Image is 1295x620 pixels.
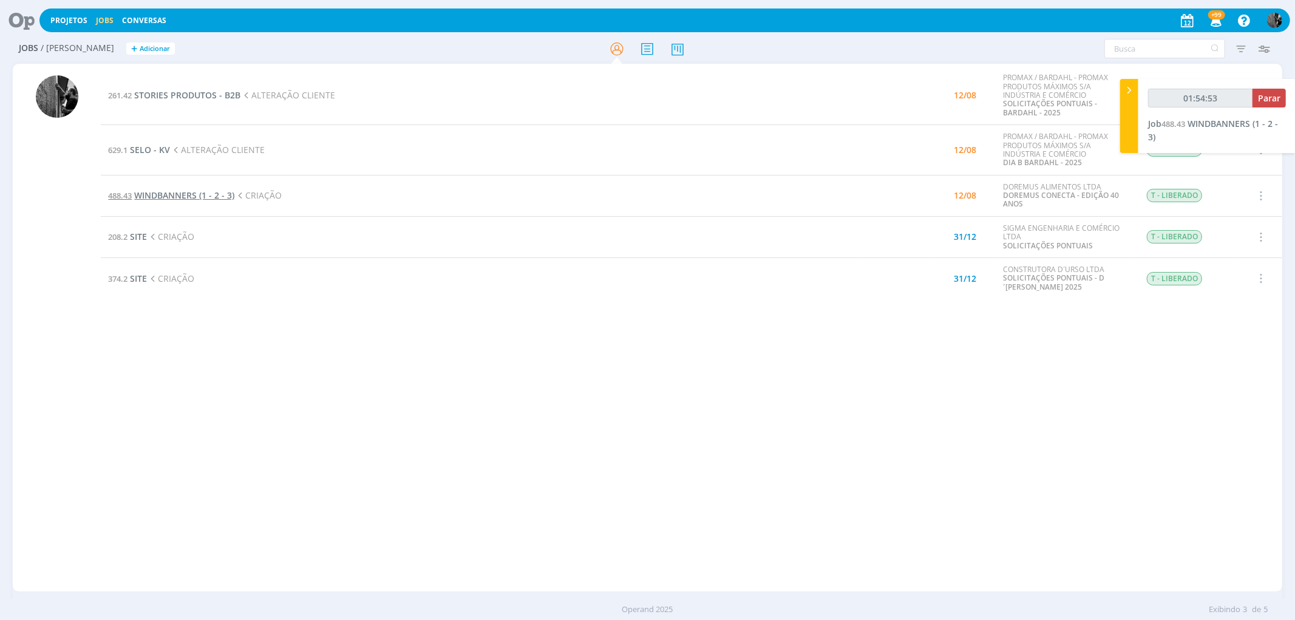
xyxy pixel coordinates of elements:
[1267,13,1282,28] img: P
[134,189,234,201] span: WINDBANNERS (1 - 2 - 3)
[92,16,117,26] button: Jobs
[1161,118,1185,129] span: 488.43
[140,45,170,53] span: Adicionar
[108,145,127,155] span: 629.1
[1003,98,1097,117] a: SOLICITAÇÕES PONTUAIS - BARDAHL - 2025
[131,43,137,55] span: +
[954,91,977,100] div: 12/08
[954,146,977,154] div: 12/08
[130,144,170,155] span: SELO - KV
[108,189,234,201] a: 488.43WINDBANNERS (1 - 2 - 3)
[108,273,127,284] span: 374.2
[108,190,132,201] span: 488.43
[130,273,147,284] span: SITE
[1147,230,1202,244] span: T - LIBERADO
[108,231,147,242] a: 208.2SITE
[1147,272,1202,285] span: T - LIBERADO
[1266,10,1283,31] button: P
[47,16,91,26] button: Projetos
[147,273,194,284] span: CRIAÇÃO
[1203,10,1228,32] button: +99
[240,89,335,101] span: ALTERAÇÃO CLIENTE
[1003,224,1128,250] div: SIGMA ENGENHARIA E COMÉRCIO LTDA
[1148,118,1278,143] a: Job488.43WINDBANNERS (1 - 2 - 3)
[234,189,282,201] span: CRIAÇÃO
[1104,39,1225,58] input: Busca
[1003,273,1104,291] a: SOLICITAÇÕES PONTUAIS - D´[PERSON_NAME] 2025
[1243,604,1247,616] span: 3
[1208,10,1225,19] span: +99
[1209,604,1240,616] span: Exibindo
[50,15,87,26] a: Projetos
[1258,92,1280,104] span: Parar
[36,75,78,118] img: P
[108,90,132,101] span: 261.42
[954,233,977,241] div: 31/12
[19,43,38,53] span: Jobs
[954,274,977,283] div: 31/12
[1003,73,1128,117] div: PROMAX / BARDAHL - PROMAX PRODUTOS MÁXIMOS S/A INDÚSTRIA E COMÉRCIO
[170,144,265,155] span: ALTERAÇÃO CLIENTE
[1003,240,1093,251] a: SOLICITAÇÕES PONTUAIS
[1148,118,1278,143] span: WINDBANNERS (1 - 2 - 3)
[108,144,170,155] a: 629.1SELO - KV
[1252,604,1261,616] span: de
[1003,132,1128,168] div: PROMAX / BARDAHL - PROMAX PRODUTOS MÁXIMOS S/A INDÚSTRIA E COMÉRCIO
[1003,183,1128,209] div: DOREMUS ALIMENTOS LTDA
[96,15,114,26] a: Jobs
[954,191,977,200] div: 12/08
[1003,157,1082,168] a: DIA B BARDAHL - 2025
[147,231,194,242] span: CRIAÇÃO
[108,273,147,284] a: 374.2SITE
[1003,265,1128,291] div: CONSTRUTORA D´URSO LTDA
[1263,604,1268,616] span: 5
[108,231,127,242] span: 208.2
[126,43,175,55] button: +Adicionar
[122,15,166,26] a: Conversas
[1253,89,1286,107] button: Parar
[130,231,147,242] span: SITE
[134,89,240,101] span: STORIES PRODUTOS - B2B
[1003,190,1119,209] a: DOREMUS CONECTA - EDIÇÃO 40 ANOS
[118,16,170,26] button: Conversas
[1147,189,1202,202] span: T - LIBERADO
[41,43,114,53] span: / [PERSON_NAME]
[108,89,240,101] a: 261.42STORIES PRODUTOS - B2B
